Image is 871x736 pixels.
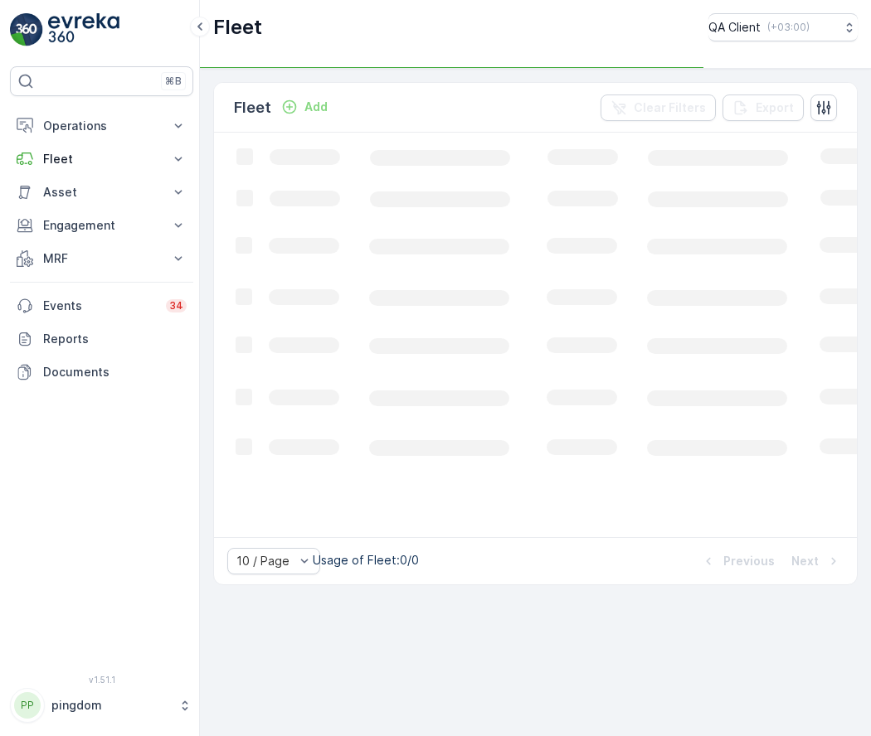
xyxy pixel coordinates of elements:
[10,289,193,322] a: Events34
[723,553,775,569] p: Previous
[43,118,160,134] p: Operations
[10,109,193,143] button: Operations
[234,96,271,119] p: Fleet
[10,242,193,275] button: MRF
[313,552,419,569] p: Usage of Fleet : 0/0
[10,176,193,209] button: Asset
[10,143,193,176] button: Fleet
[51,697,170,714] p: pingdom
[756,99,794,116] p: Export
[634,99,706,116] p: Clear Filters
[723,94,804,121] button: Export
[43,331,187,347] p: Reports
[791,553,819,569] p: Next
[10,675,193,685] span: v 1.51.1
[10,356,193,389] a: Documents
[43,151,160,167] p: Fleet
[10,209,193,242] button: Engagement
[10,322,193,356] a: Reports
[43,217,160,234] p: Engagement
[43,250,160,267] p: MRF
[213,14,262,41] p: Fleet
[43,184,160,201] p: Asset
[43,364,187,380] p: Documents
[698,551,776,571] button: Previous
[708,13,858,41] button: QA Client(+03:00)
[10,688,193,723] button: PPpingdom
[165,75,182,88] p: ⌘B
[14,692,41,719] div: PP
[304,99,328,115] p: Add
[48,13,119,46] img: logo_light-DOdMpM7g.png
[790,551,844,571] button: Next
[169,299,183,312] p: 34
[10,13,43,46] img: logo
[43,298,156,314] p: Events
[767,21,810,34] p: ( +03:00 )
[275,97,334,117] button: Add
[708,19,761,36] p: QA Client
[601,94,716,121] button: Clear Filters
